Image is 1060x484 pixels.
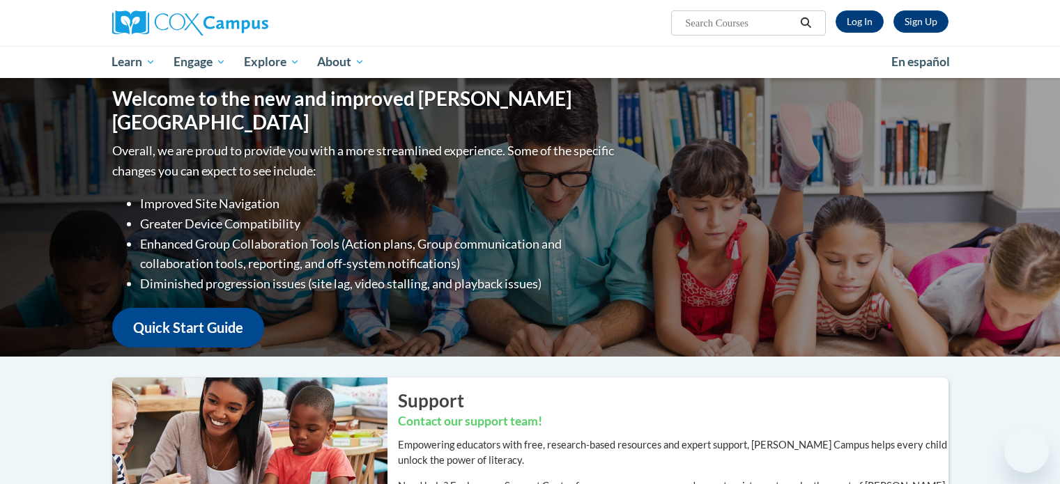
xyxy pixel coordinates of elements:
[91,46,969,78] div: Main menu
[235,46,309,78] a: Explore
[112,141,617,181] p: Overall, we are proud to provide you with a more streamlined experience. Some of the specific cha...
[112,87,617,134] h1: Welcome to the new and improved [PERSON_NAME][GEOGRAPHIC_DATA]
[398,388,948,413] h2: Support
[244,54,300,70] span: Explore
[1004,428,1049,473] iframe: Button to launch messaging window
[112,10,268,36] img: Cox Campus
[836,10,884,33] a: Log In
[140,274,617,294] li: Diminished progression issues (site lag, video stalling, and playback issues)
[112,308,264,348] a: Quick Start Guide
[317,54,364,70] span: About
[308,46,374,78] a: About
[684,15,795,31] input: Search Courses
[112,10,377,36] a: Cox Campus
[174,54,226,70] span: Engage
[140,194,617,214] li: Improved Site Navigation
[398,413,948,430] h3: Contact our support team!
[398,437,948,468] p: Empowering educators with free, research-based resources and expert support, [PERSON_NAME] Campus...
[140,234,617,274] li: Enhanced Group Collaboration Tools (Action plans, Group communication and collaboration tools, re...
[882,47,959,77] a: En español
[893,10,948,33] a: Register
[103,46,165,78] a: Learn
[140,214,617,234] li: Greater Device Compatibility
[112,54,155,70] span: Learn
[164,46,235,78] a: Engage
[795,15,816,31] button: Search
[891,54,950,69] span: En español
